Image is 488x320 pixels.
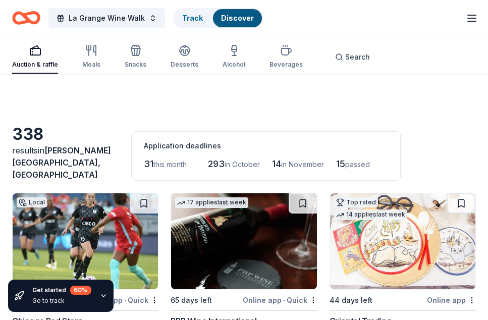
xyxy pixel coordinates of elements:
div: Online app Quick [243,294,317,306]
span: Search [345,51,370,63]
span: passed [345,160,370,169]
span: [PERSON_NAME][GEOGRAPHIC_DATA], [GEOGRAPHIC_DATA] [12,145,111,180]
span: La Grange Wine Walk [69,12,145,24]
button: Alcohol [223,40,245,74]
div: Top rated [334,197,378,207]
div: results [12,144,119,181]
span: 293 [208,158,225,169]
div: Local [17,197,47,207]
div: 60 % [70,286,91,295]
div: Beverages [269,61,303,69]
div: Snacks [125,61,146,69]
div: Go to track [32,297,91,305]
div: Auction & raffle [12,61,58,69]
a: Discover [221,14,254,22]
button: Desserts [171,40,198,74]
div: 17 applies last week [175,197,248,208]
span: in [12,145,111,180]
a: Home [12,6,40,30]
button: TrackDiscover [173,8,263,28]
button: Snacks [125,40,146,74]
span: in November [281,160,324,169]
a: Track [182,14,203,22]
div: Desserts [171,61,198,69]
button: Auction & raffle [12,40,58,74]
img: Image for PRP Wine International [171,193,316,289]
div: 44 days left [330,294,372,306]
span: 31 [144,158,153,169]
div: Meals [82,61,100,69]
span: 15 [336,158,345,169]
img: Image for Oriental Trading [330,193,475,289]
div: Get started [32,286,91,295]
span: in October [225,160,260,169]
img: Image for Chicago Red Stars [13,193,158,289]
div: 65 days left [171,294,212,306]
button: La Grange Wine Walk [48,8,165,28]
span: 14 [272,158,281,169]
span: • [283,296,285,304]
div: 338 [12,124,119,144]
div: Application deadlines [144,140,388,152]
div: Alcohol [223,61,245,69]
div: 14 applies last week [334,209,407,220]
span: this month [153,160,187,169]
button: Meals [82,40,100,74]
button: Search [327,47,378,67]
button: Beverages [269,40,303,74]
div: Online app [427,294,476,306]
